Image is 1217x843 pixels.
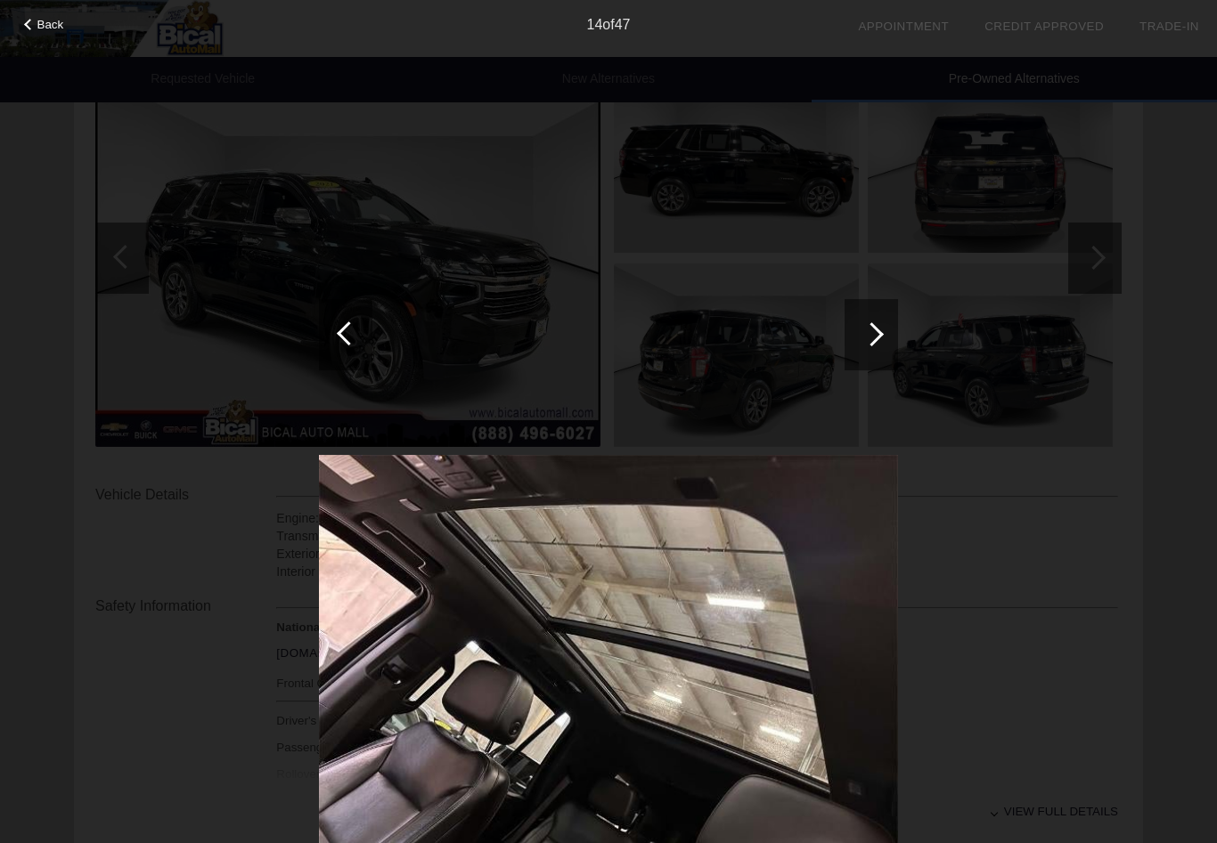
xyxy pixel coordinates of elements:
a: Appointment [858,20,949,33]
span: 47 [615,17,631,32]
span: Back [37,18,64,31]
a: Trade-In [1139,20,1199,33]
a: Credit Approved [984,20,1104,33]
span: 14 [587,17,603,32]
